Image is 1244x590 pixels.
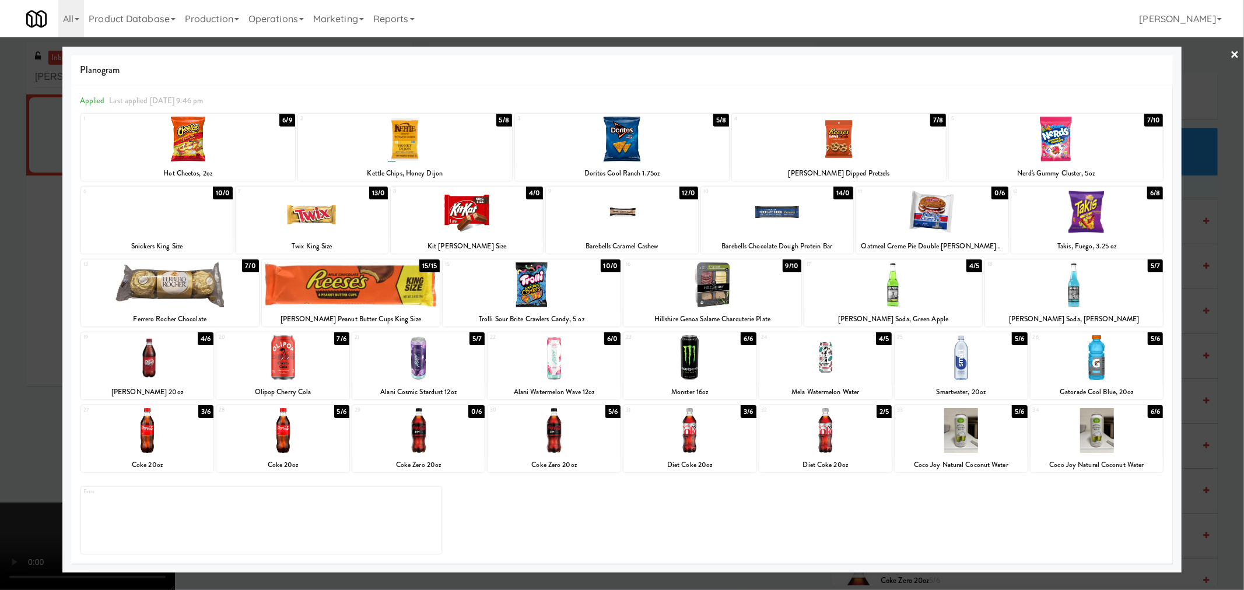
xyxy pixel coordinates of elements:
div: 6 [83,187,157,196]
div: [PERSON_NAME] Soda, Green Apple [806,312,980,326]
a: × [1230,37,1239,73]
div: 15 [445,259,532,269]
div: 7/8 [930,114,946,127]
div: [PERSON_NAME] 20oz [81,385,214,399]
div: 13 [83,259,170,269]
div: 6/6 [1148,405,1163,418]
div: Takis, Fuego, 3.25 oz [1013,239,1162,254]
div: 5/6 [605,405,621,418]
div: 226/0Alani Watermelon Wave 12oz [488,332,621,399]
div: Coke Zero 20oz [352,458,485,472]
div: Trolli Sour Brite Crawlers Candy, 5 oz [443,312,621,326]
div: 265/6Gatorade Cool Blue, 20oz [1031,332,1164,399]
div: 5/6 [1012,332,1027,345]
div: 31 [626,405,690,415]
div: 10 [703,187,777,196]
div: Diet Coke 20oz [625,458,755,472]
div: 1510/0Trolli Sour Brite Crawlers Candy, 5 oz [443,259,621,326]
div: Snickers King Size [83,239,232,254]
div: 273/6Coke 20oz [81,405,214,472]
div: 335/6Coco Joy Natural Coconut Water [895,405,1028,472]
div: 4/5 [876,332,892,345]
div: 0/6 [468,405,485,418]
div: 15/15 [419,259,440,272]
div: Gatorade Cool Blue, 20oz [1032,385,1162,399]
div: 26 [1033,332,1097,342]
div: 12 [1014,187,1087,196]
div: Twix King Size [236,239,388,254]
div: 10/0 [213,187,233,199]
div: 215/7Alani Cosmic Stardust 12oz [352,332,485,399]
div: 34 [1033,405,1097,415]
div: 244/5Mela Watermelon Water [759,332,892,399]
span: Applied [80,95,105,106]
div: [PERSON_NAME] 20oz [83,385,212,399]
div: 25 [897,332,961,342]
div: Nerd's Gummy Cluster, 5oz [951,166,1161,181]
div: Kit [PERSON_NAME] Size [391,239,543,254]
div: 1 [83,114,188,124]
div: 4/5 [966,259,982,272]
div: Coke Zero 20oz [488,458,621,472]
div: Coke 20oz [83,458,212,472]
div: Barebells Chocolate Dough Protein Bar [703,239,851,254]
div: Snickers King Size [81,239,233,254]
div: 5/7 [469,332,485,345]
div: 14/0 [833,187,853,199]
div: 22 [490,332,554,342]
div: [PERSON_NAME] Soda, [PERSON_NAME] [985,312,1163,326]
div: 47/8[PERSON_NAME] Dipped Pretzels [732,114,946,181]
div: Extra [83,487,261,497]
div: 18 [987,259,1074,269]
div: 24 [762,332,826,342]
div: 20 [219,332,283,342]
div: Kit [PERSON_NAME] Size [393,239,541,254]
div: Twix King Size [237,239,386,254]
div: Olipop Cherry Cola [216,385,349,399]
div: 9/10 [783,259,801,272]
div: 5/7 [1148,259,1163,272]
div: Coco Joy Natural Coconut Water [896,458,1026,472]
div: Barebells Chocolate Dough Protein Bar [701,239,853,254]
div: Mela Watermelon Water [761,385,891,399]
div: 6/8 [1147,187,1163,199]
div: 32 [762,405,826,415]
div: [PERSON_NAME] Peanut Butter Cups King Size [264,312,438,326]
div: 7 [238,187,311,196]
div: Coco Joy Natural Coconut Water [1031,458,1164,472]
div: 2 [300,114,405,124]
div: 23 [626,332,690,342]
div: Coco Joy Natural Coconut Water [1032,458,1162,472]
div: 290/6Coke Zero 20oz [352,405,485,472]
div: Nerd's Gummy Cluster, 5oz [949,166,1163,181]
div: 6/0 [604,332,621,345]
div: 255/6Smartwater, 20oz [895,332,1028,399]
div: Barebells Caramel Cashew [548,239,696,254]
div: 19 [83,332,148,342]
div: Oatmeal Creme Pie Double [PERSON_NAME] - [PERSON_NAME] [856,239,1008,254]
div: 7/10 [1144,114,1163,127]
div: 4/6 [198,332,213,345]
div: Coco Joy Natural Coconut Water [895,458,1028,472]
div: 3/6 [741,405,756,418]
div: 28 [219,405,283,415]
div: Diet Coke 20oz [761,458,891,472]
div: 5/6 [1148,332,1163,345]
div: Alani Watermelon Wave 12oz [489,385,619,399]
div: 313/6Diet Coke 20oz [623,405,756,472]
div: 610/0Snickers King Size [81,187,233,254]
div: 13/0 [369,187,388,199]
div: 305/6Coke Zero 20oz [488,405,621,472]
div: 12/0 [679,187,698,199]
div: 9 [548,187,622,196]
div: Hot Cheetos, 2oz [81,166,295,181]
div: 0/6 [991,187,1008,199]
div: Smartwater, 20oz [896,385,1026,399]
div: Hillshire Genoa Salame Charcuterie Plate [623,312,801,326]
div: 35/8Doritos Cool Ranch 1.75oz [515,114,729,181]
div: Ferrero Rocher Chocolate [83,312,257,326]
div: Coke 20oz [216,458,349,472]
div: Ferrero Rocher Chocolate [81,312,259,326]
div: 912/0Barebells Caramel Cashew [546,187,698,254]
div: [PERSON_NAME] Soda, Green Apple [804,312,982,326]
